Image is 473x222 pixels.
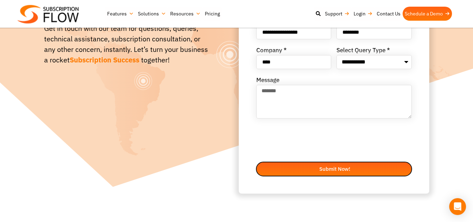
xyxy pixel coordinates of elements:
a: Support [323,7,352,21]
img: Subscriptionflow [18,5,79,23]
a: Schedule a Demo [403,7,452,21]
a: Resources [168,7,203,21]
span: Subscription Success [70,55,139,65]
div: Get in touch with our team for questions, queries, technical assistance, subscription consultatio... [44,23,213,65]
a: Login [352,7,375,21]
label: Company * [256,47,287,55]
a: Features [105,7,136,21]
span: Submit Now! [319,166,350,171]
a: Contact Us [375,7,403,21]
label: Select Query Type * [336,47,390,55]
a: Pricing [203,7,222,21]
button: Submit Now! [256,162,412,176]
label: Message [256,77,279,85]
div: Open Intercom Messenger [449,198,466,215]
iframe: reCAPTCHA [256,127,363,154]
a: Solutions [136,7,168,21]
